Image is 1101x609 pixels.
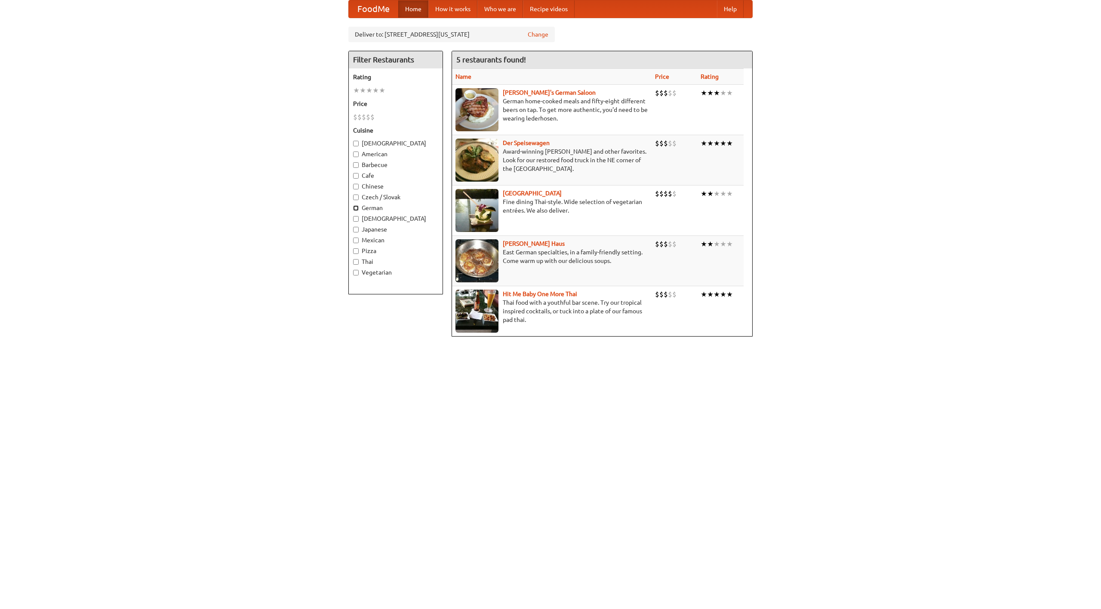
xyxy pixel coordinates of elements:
li: ★ [720,239,726,249]
p: German home-cooked meals and fifty-eight different beers on tap. To get more authentic, you'd nee... [455,97,648,123]
li: $ [668,239,672,249]
li: $ [672,290,677,299]
a: Who we are [477,0,523,18]
li: $ [664,189,668,198]
li: ★ [707,239,713,249]
li: $ [668,290,672,299]
a: Der Speisewagen [503,139,550,146]
label: [DEMOGRAPHIC_DATA] [353,214,438,223]
li: $ [362,112,366,122]
li: ★ [713,239,720,249]
h4: Filter Restaurants [349,51,443,68]
a: [PERSON_NAME] Haus [503,240,565,247]
input: German [353,205,359,211]
a: Recipe videos [523,0,575,18]
input: [DEMOGRAPHIC_DATA] [353,216,359,222]
li: $ [370,112,375,122]
a: Change [528,30,548,39]
label: Chinese [353,182,438,191]
a: [PERSON_NAME]'s German Saloon [503,89,596,96]
p: Fine dining Thai-style. Wide selection of vegetarian entrées. We also deliver. [455,198,648,215]
label: Vegetarian [353,268,438,277]
li: ★ [701,88,707,98]
input: Pizza [353,248,359,254]
label: Japanese [353,225,438,234]
li: ★ [713,139,720,148]
li: ★ [707,290,713,299]
li: ★ [701,189,707,198]
input: Czech / Slovak [353,195,359,200]
label: Cafe [353,171,438,180]
li: $ [655,88,659,98]
li: ★ [713,290,720,299]
input: Japanese [353,227,359,232]
input: Chinese [353,184,359,189]
li: $ [655,239,659,249]
li: ★ [720,139,726,148]
a: Home [398,0,428,18]
li: ★ [379,86,385,95]
li: $ [664,290,668,299]
li: $ [659,189,664,198]
li: $ [366,112,370,122]
a: Price [655,73,669,80]
ng-pluralize: 5 restaurants found! [456,56,526,64]
li: ★ [726,189,733,198]
label: Pizza [353,247,438,255]
li: $ [672,139,677,148]
li: $ [664,88,668,98]
input: Thai [353,259,359,265]
img: satay.jpg [455,189,498,232]
li: ★ [707,139,713,148]
input: Barbecue [353,162,359,168]
li: $ [672,88,677,98]
li: ★ [713,189,720,198]
a: How it works [428,0,477,18]
h5: Price [353,99,438,108]
li: ★ [353,86,360,95]
li: ★ [707,189,713,198]
label: Barbecue [353,161,438,169]
h5: Cuisine [353,126,438,135]
input: [DEMOGRAPHIC_DATA] [353,141,359,146]
li: ★ [720,88,726,98]
input: Mexican [353,238,359,243]
li: ★ [726,290,733,299]
li: ★ [726,139,733,148]
input: Cafe [353,173,359,179]
li: ★ [366,86,372,95]
li: $ [659,239,664,249]
a: Hit Me Baby One More Thai [503,291,577,297]
li: ★ [372,86,379,95]
li: $ [655,290,659,299]
li: $ [655,189,659,198]
a: Rating [701,73,719,80]
p: Award-winning [PERSON_NAME] and other favorites. Look for our restored food truck in the NE corne... [455,147,648,173]
a: [GEOGRAPHIC_DATA] [503,190,562,197]
li: ★ [701,239,707,249]
li: $ [668,88,672,98]
a: FoodMe [349,0,398,18]
li: $ [659,88,664,98]
label: Czech / Slovak [353,193,438,201]
li: ★ [726,88,733,98]
li: ★ [720,290,726,299]
li: $ [672,239,677,249]
li: $ [664,139,668,148]
li: ★ [713,88,720,98]
li: $ [664,239,668,249]
img: kohlhaus.jpg [455,239,498,282]
li: ★ [707,88,713,98]
img: esthers.jpg [455,88,498,131]
li: $ [659,290,664,299]
li: ★ [701,139,707,148]
p: Thai food with a youthful bar scene. Try our tropical inspired cocktails, or tuck into a plate of... [455,298,648,324]
li: ★ [360,86,366,95]
label: Thai [353,257,438,266]
li: ★ [726,239,733,249]
label: German [353,204,438,212]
